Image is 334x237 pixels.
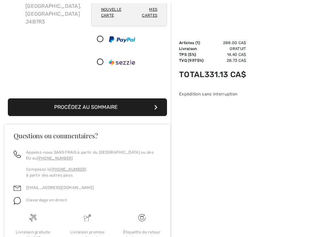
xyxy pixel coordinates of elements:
[26,149,161,161] p: Appelez-nous SANS FRAIS à partir du [GEOGRAPHIC_DATA] ou des EU au
[134,4,157,21] div: Mes cartes
[179,46,205,52] td: Livraison
[26,198,67,202] span: Clavardage en direct
[205,63,246,86] td: 331.13 CA$
[179,58,205,63] td: TVQ (9.975%)
[14,185,21,192] img: email
[205,58,246,63] td: 28.73 CA$
[205,40,246,46] td: 288.00 CA$
[179,40,205,46] td: Articles ( )
[109,59,135,66] img: Sezzle
[51,167,86,172] a: [PHONE_NUMBER]
[29,214,37,221] img: Livraison gratuite dès 99$
[205,46,246,52] td: Gratuit
[84,214,91,221] img: Livraison promise sans frais de dédouanement surprise&nbsp;!
[101,4,134,21] div: Nouvelle carte
[179,63,205,86] td: Total
[138,214,145,221] img: Livraison gratuite dès 99$
[109,36,135,42] img: PayPal
[179,52,205,58] td: TPS (5%)
[179,91,246,97] div: Expédition sans interruption
[197,41,199,45] span: 1
[8,98,167,116] button: Procédez au sommaire
[37,156,73,161] a: [PHONE_NUMBER]
[26,166,161,178] p: Composez le à partir des autres pays.
[14,151,21,158] img: call
[14,132,161,139] h3: Questions ou commentaires?
[14,197,21,204] img: chat
[26,185,94,190] a: [EMAIL_ADDRESS][DOMAIN_NAME]
[205,52,246,58] td: 14.40 CA$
